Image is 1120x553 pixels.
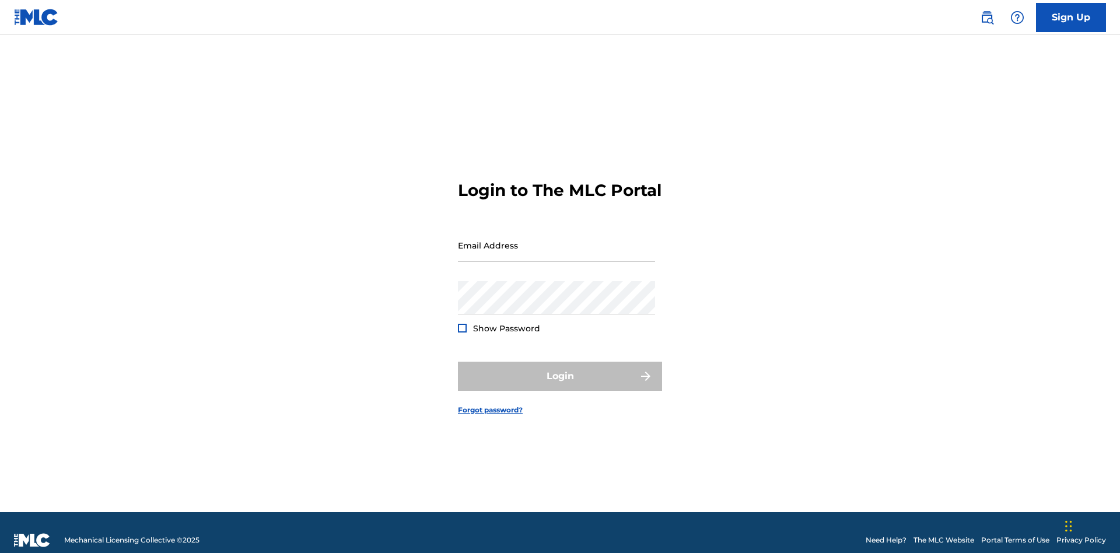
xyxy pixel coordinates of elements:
[64,535,199,545] span: Mechanical Licensing Collective © 2025
[1062,497,1120,553] iframe: Chat Widget
[975,6,999,29] a: Public Search
[981,535,1049,545] a: Portal Terms of Use
[1036,3,1106,32] a: Sign Up
[866,535,907,545] a: Need Help?
[1065,509,1072,544] div: Drag
[980,10,994,24] img: search
[14,9,59,26] img: MLC Logo
[914,535,974,545] a: The MLC Website
[458,405,523,415] a: Forgot password?
[473,323,540,334] span: Show Password
[1056,535,1106,545] a: Privacy Policy
[1010,10,1024,24] img: help
[1006,6,1029,29] div: Help
[458,180,661,201] h3: Login to The MLC Portal
[14,533,50,547] img: logo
